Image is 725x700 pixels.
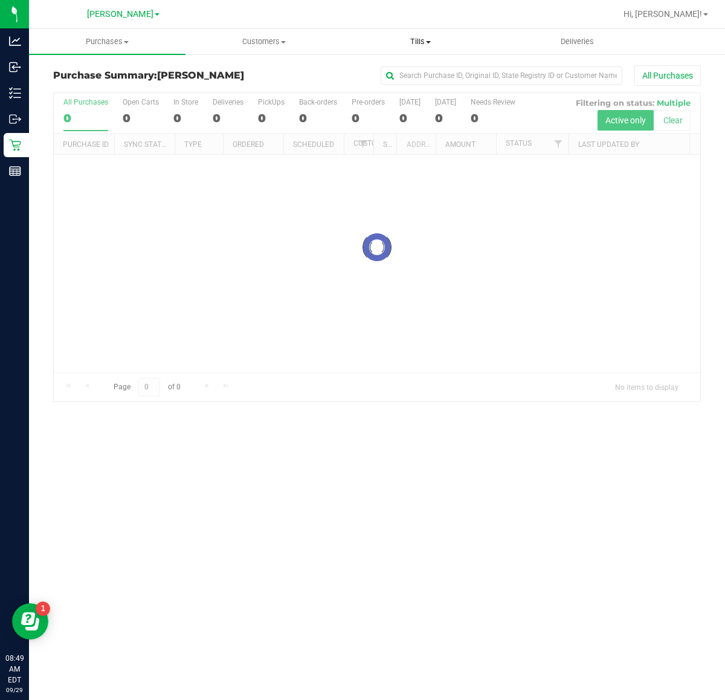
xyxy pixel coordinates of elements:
iframe: Resource center [12,603,48,640]
inline-svg: Inbound [9,61,21,73]
span: [PERSON_NAME] [87,9,153,19]
a: Tills [342,29,498,54]
inline-svg: Analytics [9,35,21,47]
a: Purchases [29,29,185,54]
p: 09/29 [5,685,24,695]
h3: Purchase Summary: [53,70,269,81]
inline-svg: Inventory [9,87,21,99]
a: Deliveries [499,29,656,54]
p: 08:49 AM EDT [5,653,24,685]
inline-svg: Reports [9,165,21,177]
inline-svg: Retail [9,139,21,151]
inline-svg: Outbound [9,113,21,125]
span: Tills [343,36,498,47]
iframe: Resource center unread badge [36,601,50,616]
a: Customers [185,29,342,54]
span: [PERSON_NAME] [157,70,244,81]
span: Hi, [PERSON_NAME]! [623,9,702,19]
span: Purchases [29,36,185,47]
button: All Purchases [634,65,701,86]
span: Deliveries [544,36,610,47]
input: Search Purchase ID, Original ID, State Registry ID or Customer Name... [381,66,622,85]
span: Customers [186,36,341,47]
